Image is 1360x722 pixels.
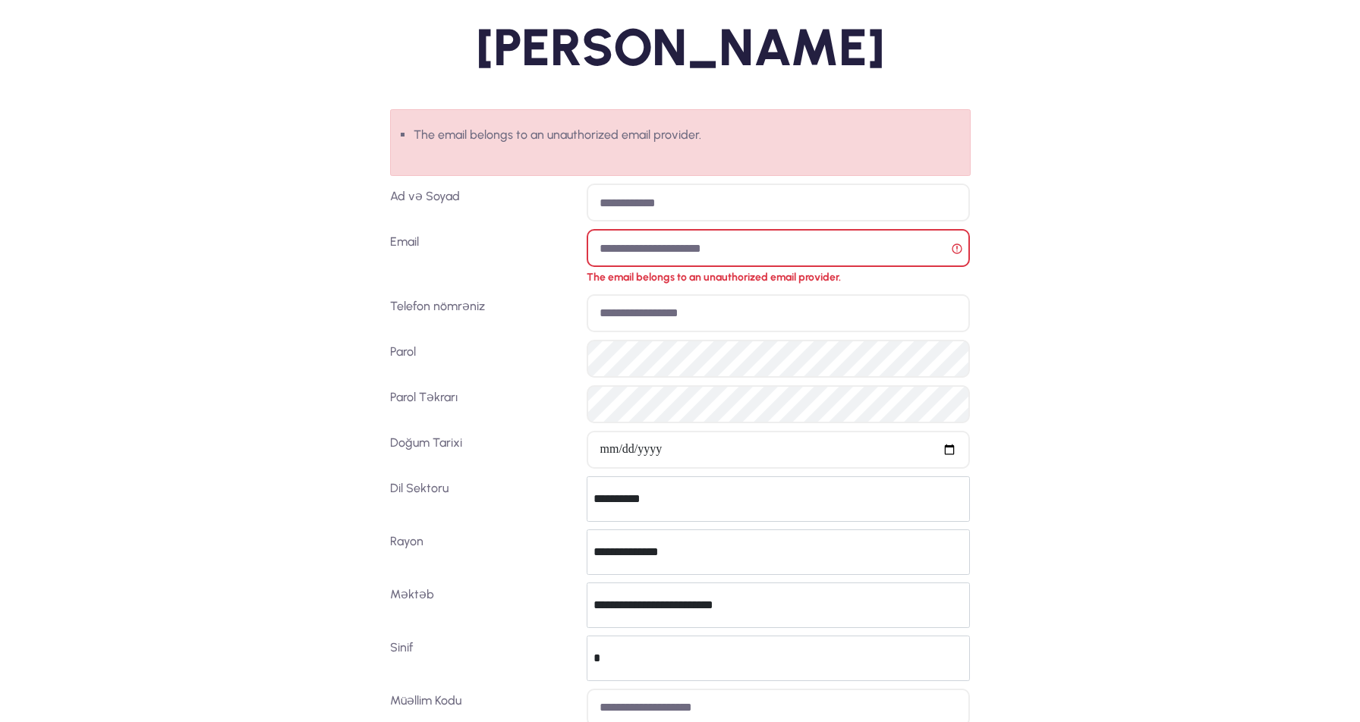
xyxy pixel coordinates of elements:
[384,582,581,628] label: Məktəb
[384,431,581,469] label: Doğum Tarixi
[384,340,581,378] label: Parol
[242,15,1119,79] h2: [PERSON_NAME]
[384,636,581,681] label: Sinif
[587,271,841,284] strong: The email belongs to an unauthorized email provider.
[414,125,962,145] li: The email belongs to an unauthorized email provider.
[384,294,581,332] label: Telefon nömrəniz
[384,385,581,423] label: Parol Təkrarı
[384,476,581,522] label: Dil Sektoru
[384,184,581,221] label: Ad və Soyad
[384,529,581,575] label: Rayon
[384,229,581,286] label: Email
